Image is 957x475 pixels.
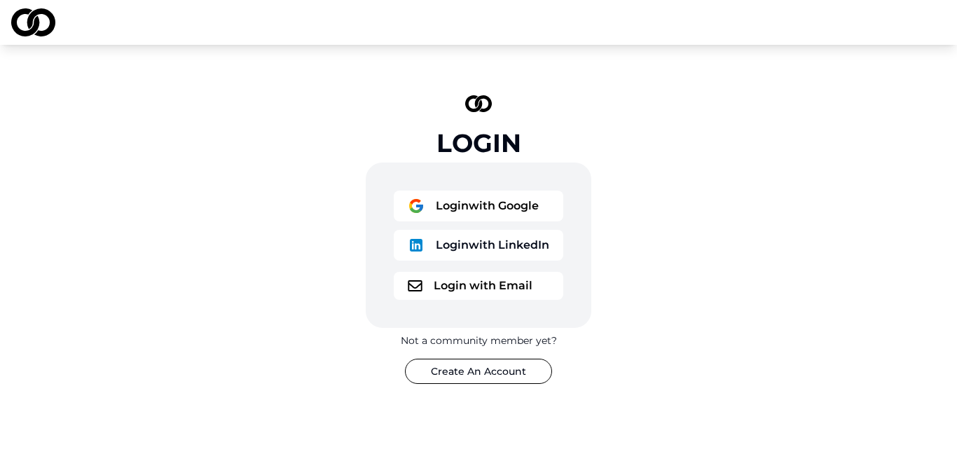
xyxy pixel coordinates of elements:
img: logo [11,8,55,36]
button: Create An Account [405,359,552,384]
div: Not a community member yet? [401,333,557,347]
img: logo [465,95,492,112]
img: logo [408,198,425,214]
button: logoLoginwith Google [394,191,563,221]
div: Login [436,129,521,157]
button: logoLoginwith LinkedIn [394,230,563,261]
img: logo [408,280,422,291]
button: logoLogin with Email [394,272,563,300]
img: logo [408,237,425,254]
